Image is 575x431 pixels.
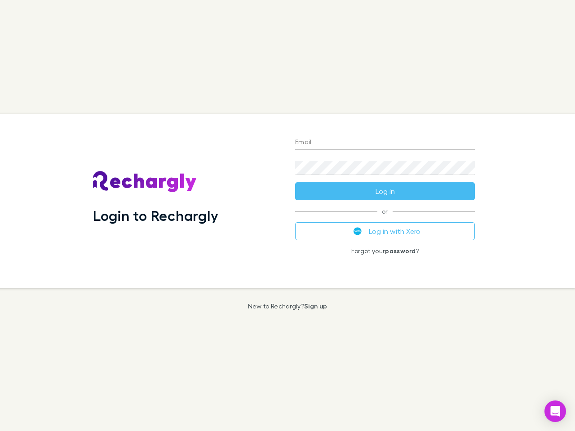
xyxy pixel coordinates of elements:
a: Sign up [304,302,327,310]
button: Log in [295,182,475,200]
p: New to Rechargly? [248,303,327,310]
h1: Login to Rechargly [93,207,218,224]
img: Xero's logo [354,227,362,235]
button: Log in with Xero [295,222,475,240]
img: Rechargly's Logo [93,171,197,193]
a: password [385,247,416,255]
div: Open Intercom Messenger [544,400,566,422]
p: Forgot your ? [295,247,475,255]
